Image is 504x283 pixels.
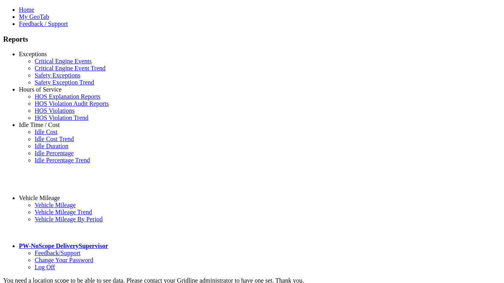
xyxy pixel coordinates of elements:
[35,250,80,256] a: Feedback/Support
[19,195,60,201] a: Vehicle Mileage
[35,257,93,263] a: Change Your Password
[19,51,47,57] a: Exceptions
[35,65,106,72] a: Critical Engine Event Trend
[3,35,501,44] h3: Reports
[19,20,68,27] a: Feedback / Support
[19,13,49,20] a: My GeoTab
[35,209,92,215] a: Vehicle Mileage Trend
[35,150,74,156] a: Idle Percentage
[35,216,103,222] a: Vehicle Mileage By Period
[19,6,34,13] a: Home
[35,143,69,149] a: Idle Duration
[19,121,60,128] a: Idle Time / Cost
[35,129,57,135] a: Idle Cost
[35,114,89,121] a: HOS Violation Trend
[35,79,94,86] a: Safety Exception Trend
[35,72,80,79] a: Safety Exceptions
[35,107,74,114] a: HOS Violations
[35,136,74,142] a: Idle Cost Trend
[35,264,55,270] a: Log Off
[35,100,109,107] a: HOS Violation Audit Reports
[19,86,61,93] a: Hours of Service
[19,243,108,249] a: PW-NoScope DeliverySupervisor
[35,93,100,100] a: HOS Explanation Reports
[35,202,76,208] a: Vehicle Mileage
[35,58,92,64] a: Critical Engine Events
[35,157,90,164] a: Idle Percentage Trend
